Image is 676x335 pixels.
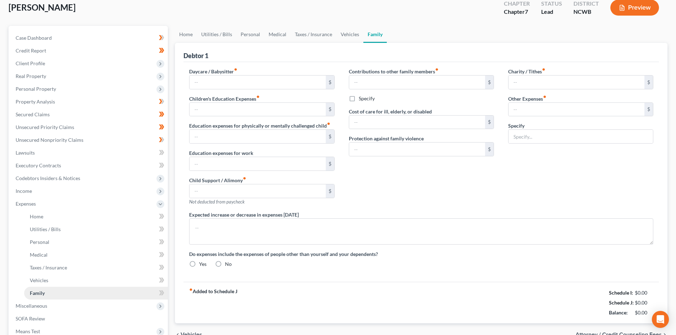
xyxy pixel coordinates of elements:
[189,76,325,89] input: --
[16,73,46,79] span: Real Property
[10,44,168,57] a: Credit Report
[243,177,246,180] i: fiber_manual_record
[10,159,168,172] a: Executory Contracts
[16,328,40,334] span: Means Test
[24,274,168,287] a: Vehicles
[635,289,654,296] div: $0.00
[30,239,49,245] span: Personal
[349,76,485,89] input: --
[16,35,52,41] span: Case Dashboard
[327,122,330,125] i: fiber_manual_record
[30,252,48,258] span: Medical
[16,60,45,66] span: Client Profile
[256,95,260,99] i: fiber_manual_record
[16,48,46,54] span: Credit Report
[635,299,654,306] div: $0.00
[234,68,237,71] i: fiber_manual_record
[189,211,299,218] label: Expected increase or decrease in expenses [DATE]
[326,184,334,198] div: $
[644,76,653,89] div: $
[10,108,168,121] a: Secured Claims
[349,135,424,142] label: Protection against family violence
[264,26,291,43] a: Medical
[291,26,336,43] a: Taxes / Insurance
[326,103,334,116] div: $
[508,122,524,129] label: Specify
[16,150,35,156] span: Lawsuits
[508,68,545,75] label: Charity / Tithes
[609,309,628,316] strong: Balance:
[326,76,334,89] div: $
[16,86,56,92] span: Personal Property
[197,26,236,43] a: Utilities / Bills
[16,188,32,194] span: Income
[16,201,36,207] span: Expenses
[16,137,83,143] span: Unsecured Nonpriority Claims
[16,124,74,130] span: Unsecured Priority Claims
[525,8,528,15] span: 7
[199,261,207,268] label: Yes
[189,103,325,116] input: --
[189,184,325,198] input: --
[485,116,494,129] div: $
[363,26,387,43] a: Family
[635,309,654,316] div: $0.00
[189,157,325,171] input: --
[30,226,61,232] span: Utilities / Bills
[189,177,246,184] label: Child Support / Alimony
[10,121,168,134] a: Unsecured Priority Claims
[16,162,61,168] span: Executory Contracts
[16,316,45,322] span: SOFA Review
[609,300,634,306] strong: Schedule J:
[349,143,485,156] input: --
[10,134,168,146] a: Unsecured Nonpriority Claims
[435,68,439,71] i: fiber_manual_record
[24,236,168,249] a: Personal
[644,103,653,116] div: $
[542,68,545,71] i: fiber_manual_record
[189,122,330,129] label: Education expenses for physically or mentally challenged child
[609,290,633,296] strong: Schedule I:
[189,68,237,75] label: Daycare / Babysitter
[10,95,168,108] a: Property Analysis
[504,8,530,16] div: Chapter
[16,175,80,181] span: Codebtors Insiders & Notices
[189,250,653,258] label: Do expenses include the expenses of people other than yourself and your dependents?
[30,277,48,283] span: Vehicles
[189,288,237,318] strong: Added to Schedule J
[326,130,334,143] div: $
[10,312,168,325] a: SOFA Review
[24,287,168,300] a: Family
[24,210,168,223] a: Home
[9,2,76,12] span: [PERSON_NAME]
[30,264,67,270] span: Taxes / Insurance
[359,95,375,102] label: Specify
[485,143,494,156] div: $
[326,157,334,171] div: $
[189,199,244,205] span: Not deducted from paycheck
[189,130,325,143] input: --
[508,95,546,102] label: Other Expenses
[509,76,644,89] input: --
[24,249,168,261] a: Medical
[175,26,197,43] a: Home
[10,32,168,44] a: Case Dashboard
[183,51,208,60] div: Debtor 1
[349,116,485,129] input: --
[16,111,50,117] span: Secured Claims
[652,311,669,328] div: Open Intercom Messenger
[509,130,653,143] input: Specify...
[189,95,260,102] label: Children's Education Expenses
[16,303,47,309] span: Miscellaneous
[485,76,494,89] div: $
[24,223,168,236] a: Utilities / Bills
[24,261,168,274] a: Taxes / Insurance
[189,149,253,157] label: Education expenses for work
[236,26,264,43] a: Personal
[189,288,193,291] i: fiber_manual_record
[30,290,45,296] span: Family
[225,261,232,268] label: No
[10,146,168,159] a: Lawsuits
[543,95,546,99] i: fiber_manual_record
[349,108,432,115] label: Cost of care for ill, elderly, or disabled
